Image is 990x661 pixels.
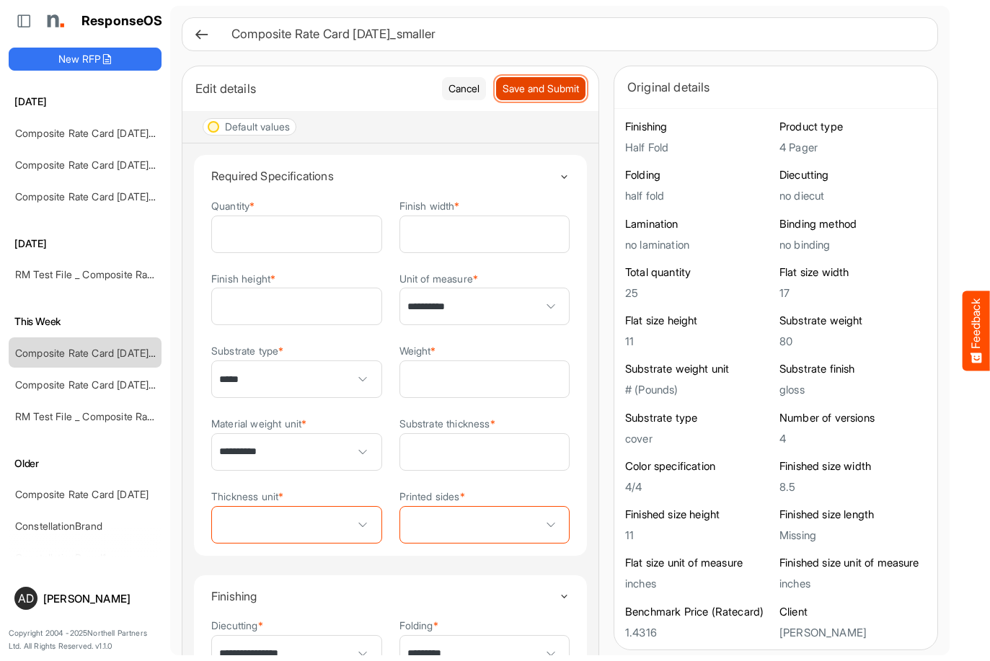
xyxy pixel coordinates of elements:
[779,626,927,639] h5: [PERSON_NAME]
[779,217,927,231] h6: Binding method
[625,432,772,445] h5: cover
[625,141,772,154] h5: Half Fold
[9,94,162,110] h6: [DATE]
[225,122,290,132] div: Default values
[625,314,772,328] h6: Flat size height
[9,48,162,71] button: New RFP
[211,169,559,182] h4: Required Specifications
[15,347,186,359] a: Composite Rate Card [DATE]_smaller
[625,383,772,396] h5: # (Pounds)
[211,155,570,197] summary: Toggle content
[779,432,927,445] h5: 4
[625,190,772,202] h5: half fold
[625,577,772,590] h5: inches
[399,200,460,211] label: Finish width
[625,287,772,299] h5: 25
[211,200,255,211] label: Quantity
[399,273,479,284] label: Unit of measure
[81,14,163,29] h1: ResponseOS
[779,287,927,299] h5: 17
[625,507,772,522] h6: Finished size height
[625,265,772,280] h6: Total quantity
[9,456,162,471] h6: Older
[963,290,990,371] button: Feedback
[9,236,162,252] h6: [DATE]
[43,593,156,604] div: [PERSON_NAME]
[625,217,772,231] h6: Lamination
[15,190,186,203] a: Composite Rate Card [DATE]_smaller
[496,77,585,100] button: Save and Submit Progress
[399,418,495,429] label: Substrate thickness
[503,81,579,97] span: Save and Submit
[211,345,283,356] label: Substrate type
[779,459,927,474] h6: Finished size width
[211,273,275,284] label: Finish height
[15,378,186,391] a: Composite Rate Card [DATE]_smaller
[625,168,772,182] h6: Folding
[211,491,283,502] label: Thickness unit
[779,314,927,328] h6: Substrate weight
[779,577,927,590] h5: inches
[625,239,772,251] h5: no lamination
[779,190,927,202] h5: no diecut
[779,335,927,347] h5: 80
[779,120,927,134] h6: Product type
[625,459,772,474] h6: Color specification
[627,77,924,97] div: Original details
[779,141,927,154] h5: 4 Pager
[9,314,162,329] h6: This Week
[779,411,927,425] h6: Number of versions
[625,529,772,541] h5: 11
[625,481,772,493] h5: 4/4
[625,120,772,134] h6: Finishing
[399,345,436,356] label: Weight
[15,520,102,532] a: ConstellationBrand
[779,481,927,493] h5: 8.5
[40,6,68,35] img: Northell
[625,362,772,376] h6: Substrate weight unit
[625,556,772,570] h6: Flat size unit of measure
[779,168,927,182] h6: Diecutting
[625,335,772,347] h5: 11
[211,590,559,603] h4: Finishing
[211,575,570,617] summary: Toggle content
[15,268,216,280] a: RM Test File _ Composite Rate Card [DATE]
[625,605,772,619] h6: Benchmark Price (Ratecard)
[442,77,486,100] button: Cancel
[399,620,438,631] label: Folding
[15,159,186,171] a: Composite Rate Card [DATE]_smaller
[779,605,927,619] h6: Client
[779,507,927,522] h6: Finished size length
[231,28,914,40] h6: Composite Rate Card [DATE]_smaller
[625,626,772,639] h5: 1.4316
[211,418,306,429] label: Material weight unit
[779,362,927,376] h6: Substrate finish
[15,127,186,139] a: Composite Rate Card [DATE]_smaller
[9,627,162,652] p: Copyright 2004 - 2025 Northell Partners Ltd. All Rights Reserved. v 1.1.0
[15,410,216,422] a: RM Test File _ Composite Rate Card [DATE]
[18,593,34,604] span: AD
[211,620,263,631] label: Diecutting
[399,491,465,502] label: Printed sides
[779,556,927,570] h6: Finished size unit of measure
[779,239,927,251] h5: no binding
[625,411,772,425] h6: Substrate type
[779,265,927,280] h6: Flat size width
[779,529,927,541] h5: Missing
[779,383,927,396] h5: gloss
[15,488,149,500] a: Composite Rate Card [DATE]
[195,79,431,99] div: Edit details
